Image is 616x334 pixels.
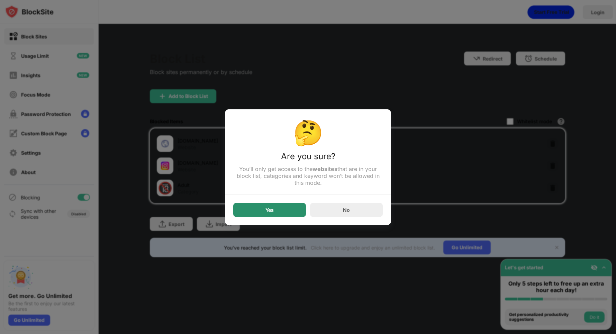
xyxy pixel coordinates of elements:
div: No [343,207,350,213]
strong: websites [312,165,337,172]
div: Yes [265,207,274,213]
div: You’ll only get access to the that are in your block list, categories and keyword won’t be allowe... [233,165,383,186]
div: Are you sure? [233,151,383,165]
div: 🤔 [233,117,383,147]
